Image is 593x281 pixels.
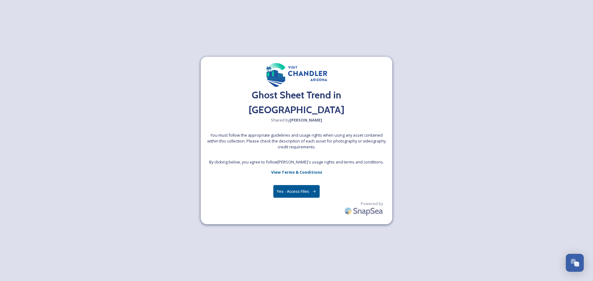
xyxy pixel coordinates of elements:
button: Yes - Access Files [273,185,320,198]
img: logo-header.svg [266,63,327,87]
strong: View Terms & Conditions [271,169,322,175]
span: You must follow the appropriate guidelines and usage rights when using any asset contained within... [207,132,386,150]
a: View Terms & Conditions [271,168,322,176]
span: By clicking below, you agree to follow [PERSON_NAME] 's usage rights and terms and conditions. [209,159,384,165]
span: Powered by [361,201,383,207]
img: SnapSea Logo [343,204,386,218]
button: Open Chat [566,254,584,272]
strong: [PERSON_NAME] [290,117,322,123]
h2: Ghost Sheet Trend in [GEOGRAPHIC_DATA] [207,88,386,117]
span: Shared by [271,117,322,123]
